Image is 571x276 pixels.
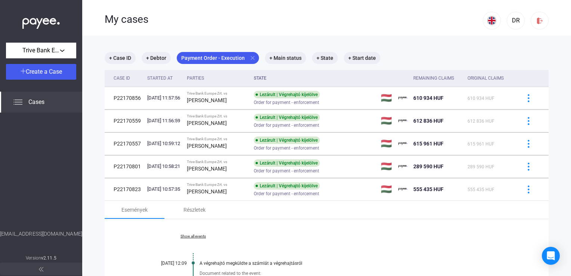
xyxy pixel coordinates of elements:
[121,205,148,214] div: Események
[39,267,43,272] img: arrow-double-left-grey.svg
[22,46,60,55] span: Trive Bank Europe Zrt.
[105,132,144,155] td: P22170557
[142,234,244,239] a: Show all events
[398,139,407,148] img: payee-logo
[28,98,44,107] span: Cases
[22,14,60,29] img: white-payee-white-dot.svg
[525,185,533,193] img: more-blue
[254,137,320,144] div: Lezárult | Végrehajtó kijelölve
[525,117,533,125] img: more-blue
[187,74,204,83] div: Parties
[21,68,26,74] img: plus-white.svg
[467,74,504,83] div: Original Claims
[105,13,483,26] div: My cases
[467,141,494,147] span: 615 961 HUF
[254,98,319,107] span: Order for payment - enforcement
[525,140,533,148] img: more-blue
[13,98,22,107] img: list.svg
[413,74,454,83] div: Remaining Claims
[183,205,206,214] div: Részletek
[378,178,395,200] td: 🇭🇺
[254,121,319,130] span: Order for payment - enforcement
[187,160,248,164] div: Trive Bank Europe Zrt. vs
[147,140,180,147] div: [DATE] 10:59:12
[200,261,511,266] div: A végrehajtó megküldte a számlát a végrehajtásról
[483,12,501,30] button: EN
[413,163,444,169] span: 289 590 HUF
[254,182,320,190] div: Lezárult | Végrehajtó kijelölve
[525,163,533,171] img: more-blue
[254,91,320,98] div: Lezárult | Végrehajtó kijelölve
[509,16,522,25] div: DR
[378,110,395,132] td: 🇭🇺
[378,87,395,109] td: 🇭🇺
[187,74,248,83] div: Parties
[147,94,180,102] div: [DATE] 11:57:56
[254,159,320,167] div: Lezárult | Végrehajtó kijelölve
[254,189,319,198] span: Order for payment - enforcement
[142,261,187,266] div: [DATE] 12:09
[187,120,227,126] strong: [PERSON_NAME]
[521,181,536,197] button: more-blue
[187,91,248,96] div: Trive Bank Europe Zrt. vs
[114,74,141,83] div: Case ID
[413,186,444,192] span: 555 435 HUF
[251,70,378,87] th: State
[142,52,171,64] mat-chip: + Debtor
[187,97,227,103] strong: [PERSON_NAME]
[265,52,306,64] mat-chip: + Main status
[487,16,496,25] img: EN
[507,12,525,30] button: DR
[147,117,180,125] div: [DATE] 11:56:59
[187,166,227,172] strong: [PERSON_NAME]
[398,185,407,194] img: payee-logo
[187,183,248,187] div: Trive Bank Europe Zrt. vs
[6,64,76,80] button: Create a Case
[467,119,494,124] span: 612 836 HUF
[105,178,144,200] td: P22170823
[312,52,338,64] mat-chip: + State
[249,55,256,61] mat-icon: close
[187,137,248,141] div: Trive Bank Europe Zrt. vs
[187,143,227,149] strong: [PERSON_NAME]
[147,74,173,83] div: Started at
[521,159,536,174] button: more-blue
[105,52,136,64] mat-chip: + Case ID
[344,52,380,64] mat-chip: + Start date
[467,96,494,101] span: 610 934 HUF
[147,185,180,193] div: [DATE] 10:57:35
[378,155,395,178] td: 🇭🇺
[114,74,130,83] div: Case ID
[26,68,62,75] span: Create a Case
[254,144,319,153] span: Order for payment - enforcement
[525,94,533,102] img: more-blue
[467,74,511,83] div: Original Claims
[105,155,144,178] td: P22170801
[531,12,549,30] button: logout-red
[177,52,259,64] mat-chip: Payment Order - Execution
[536,17,544,25] img: logout-red
[467,164,494,169] span: 289 590 HUF
[413,95,444,101] span: 610 934 HUF
[378,132,395,155] td: 🇭🇺
[521,113,536,129] button: more-blue
[6,43,76,58] button: Trive Bank Europe Zrt.
[254,114,320,121] div: Lezárult | Végrehajtó kijelölve
[521,90,536,106] button: more-blue
[413,74,462,83] div: Remaining Claims
[521,136,536,151] button: more-blue
[542,247,560,265] div: Open Intercom Messenger
[254,166,319,175] span: Order for payment - enforcement
[413,118,444,124] span: 612 836 HUF
[187,114,248,119] div: Trive Bank Europe Zrt. vs
[105,110,144,132] td: P22170559
[413,141,444,147] span: 615 961 HUF
[398,162,407,171] img: payee-logo
[147,74,180,83] div: Started at
[187,188,227,194] strong: [PERSON_NAME]
[105,87,144,109] td: P22170856
[398,116,407,125] img: payee-logo
[467,187,494,192] span: 555 435 HUF
[41,255,56,261] strong: v2.11.5
[147,163,180,170] div: [DATE] 10:58:21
